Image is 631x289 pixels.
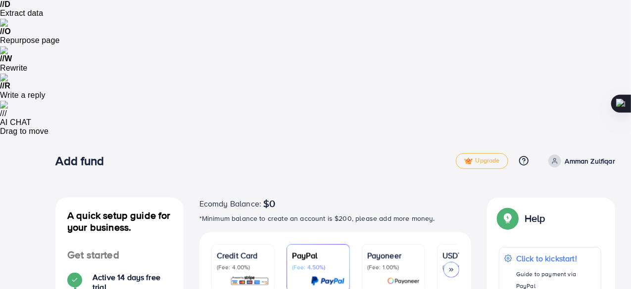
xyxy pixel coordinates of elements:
[217,263,269,271] p: (Fee: 4.00%)
[387,275,420,287] img: card
[55,154,112,168] h3: Add fund
[292,249,344,261] p: PayPal
[456,153,508,169] a: tickUpgrade
[217,249,269,261] p: Credit Card
[544,155,615,167] a: Amman Zulfiqar
[367,263,420,271] p: (Fee: 1.00%)
[516,252,596,264] p: Click to kickstart!
[499,209,517,227] img: Popup guide
[565,155,615,167] p: Amman Zulfiqar
[263,198,275,209] span: $0
[589,245,624,282] iframe: Chat
[55,249,184,261] h4: Get started
[525,212,545,224] p: Help
[55,209,184,233] h4: A quick setup guide for your business.
[464,158,473,165] img: tick
[442,249,495,261] p: USDT
[311,275,344,287] img: card
[292,263,344,271] p: (Fee: 4.50%)
[199,212,472,224] p: *Minimum balance to create an account is $200, please add more money.
[230,275,269,287] img: card
[367,249,420,261] p: Payoneer
[199,198,261,209] span: Ecomdy Balance:
[464,157,500,165] span: Upgrade
[442,263,495,271] p: (Fee: 0.00%)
